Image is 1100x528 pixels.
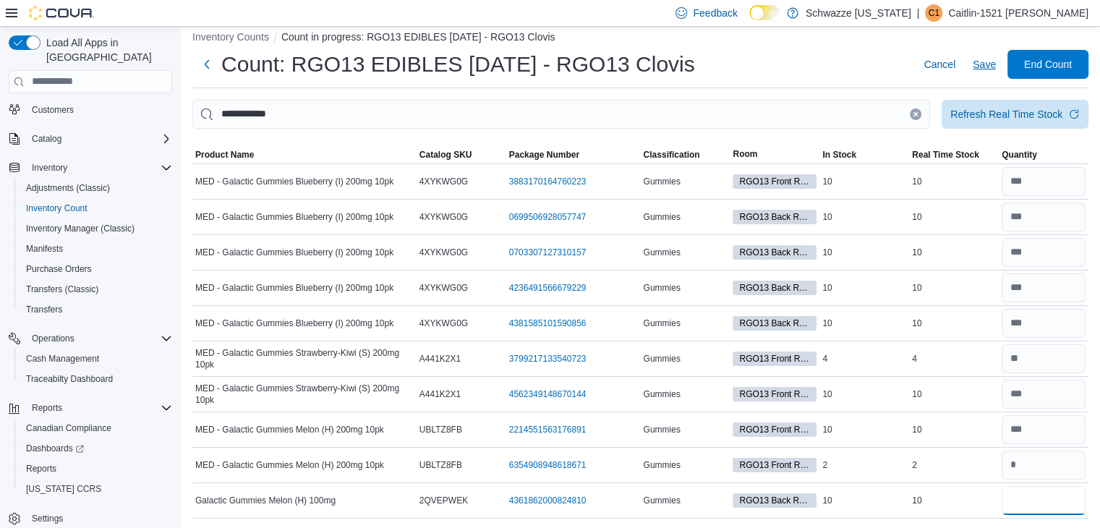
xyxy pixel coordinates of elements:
[3,328,178,349] button: Operations
[26,483,101,495] span: [US_STATE] CCRS
[26,130,67,148] button: Catalog
[1007,50,1088,79] button: End Count
[419,282,468,294] span: 4XYKWG0G
[419,149,472,161] span: Catalog SKU
[822,149,856,161] span: In Stock
[20,480,107,498] a: [US_STATE] CCRS
[20,220,140,237] a: Inventory Manager (Classic)
[20,301,68,318] a: Transfers
[819,350,909,367] div: 4
[26,353,99,365] span: Cash Management
[20,260,98,278] a: Purchase Orders
[819,146,909,163] button: In Stock
[26,330,172,347] span: Operations
[819,173,909,190] div: 10
[14,279,178,299] button: Transfers (Classic)
[3,129,178,149] button: Catalog
[14,369,178,389] button: Traceabilty Dashboard
[733,148,757,160] span: Room
[26,243,63,255] span: Manifests
[26,510,69,527] a: Settings
[26,130,172,148] span: Catalog
[32,333,74,344] span: Operations
[26,304,62,315] span: Transfers
[739,388,810,401] span: RGO13 Front Room
[950,107,1062,122] div: Refresh Real Time Stock
[20,240,69,257] a: Manifests
[26,509,172,527] span: Settings
[643,211,680,223] span: Gummies
[26,101,80,119] a: Customers
[733,422,817,437] span: RGO13 Front Room
[739,459,810,472] span: RGO13 Front Room
[26,330,80,347] button: Operations
[909,173,999,190] div: 10
[29,6,94,20] img: Cova
[643,495,680,506] span: Gummies
[643,424,680,435] span: Gummies
[20,440,90,457] a: Dashboards
[419,353,461,365] span: A441K2X1
[419,318,468,329] span: 4XYKWG0G
[739,423,810,436] span: RGO13 Front Room
[14,438,178,459] a: Dashboards
[643,459,680,471] span: Gummies
[739,352,810,365] span: RGO13 Front Room
[195,247,393,258] span: MED - Galactic Gummies Blueberry (I) 200mg 10pk
[20,179,172,197] span: Adjustments (Classic)
[819,315,909,332] div: 10
[917,4,920,22] p: |
[909,421,999,438] div: 10
[14,259,178,279] button: Purchase Orders
[948,4,1088,22] p: Caitlin-1521 [PERSON_NAME]
[739,281,810,294] span: RGO13 Back Room
[819,456,909,474] div: 2
[819,244,909,261] div: 10
[819,279,909,297] div: 10
[14,459,178,479] button: Reports
[509,149,579,161] span: Package Number
[20,179,116,197] a: Adjustments (Classic)
[26,373,113,385] span: Traceabilty Dashboard
[192,146,417,163] button: Product Name
[909,456,999,474] div: 2
[693,6,737,20] span: Feedback
[221,50,695,79] h1: Count: RGO13 EDIBLES [DATE] - RGO13 Clovis
[749,20,750,21] span: Dark Mode
[739,317,810,330] span: RGO13 Back Room
[195,495,336,506] span: Galactic Gummies Melon (H) 100mg
[20,460,172,477] span: Reports
[14,418,178,438] button: Canadian Compliance
[20,440,172,457] span: Dashboards
[26,263,92,275] span: Purchase Orders
[912,149,979,161] span: Real Time Stock
[26,101,172,119] span: Customers
[909,244,999,261] div: 10
[20,420,172,437] span: Canadian Compliance
[640,146,730,163] button: Classification
[195,424,384,435] span: MED - Galactic Gummies Melon (H) 200mg 10pk
[26,399,172,417] span: Reports
[40,35,172,64] span: Load All Apps in [GEOGRAPHIC_DATA]
[20,350,105,367] a: Cash Management
[20,260,172,278] span: Purchase Orders
[14,349,178,369] button: Cash Management
[419,459,462,471] span: UBLTZ8FB
[733,174,817,189] span: RGO13 Front Room
[281,31,555,43] button: Count in progress: RGO13 EDIBLES [DATE] - RGO13 Clovis
[14,198,178,218] button: Inventory Count
[20,350,172,367] span: Cash Management
[26,422,111,434] span: Canadian Compliance
[192,50,221,79] button: Next
[32,133,61,145] span: Catalog
[20,370,119,388] a: Traceabilty Dashboard
[14,178,178,198] button: Adjustments (Classic)
[733,316,817,331] span: RGO13 Back Room
[419,211,468,223] span: 4XYKWG0G
[419,388,461,400] span: A441K2X1
[20,281,104,298] a: Transfers (Classic)
[419,495,468,506] span: 2QVEPWEK
[32,513,63,524] span: Settings
[909,315,999,332] div: 10
[739,175,810,188] span: RGO13 Front Room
